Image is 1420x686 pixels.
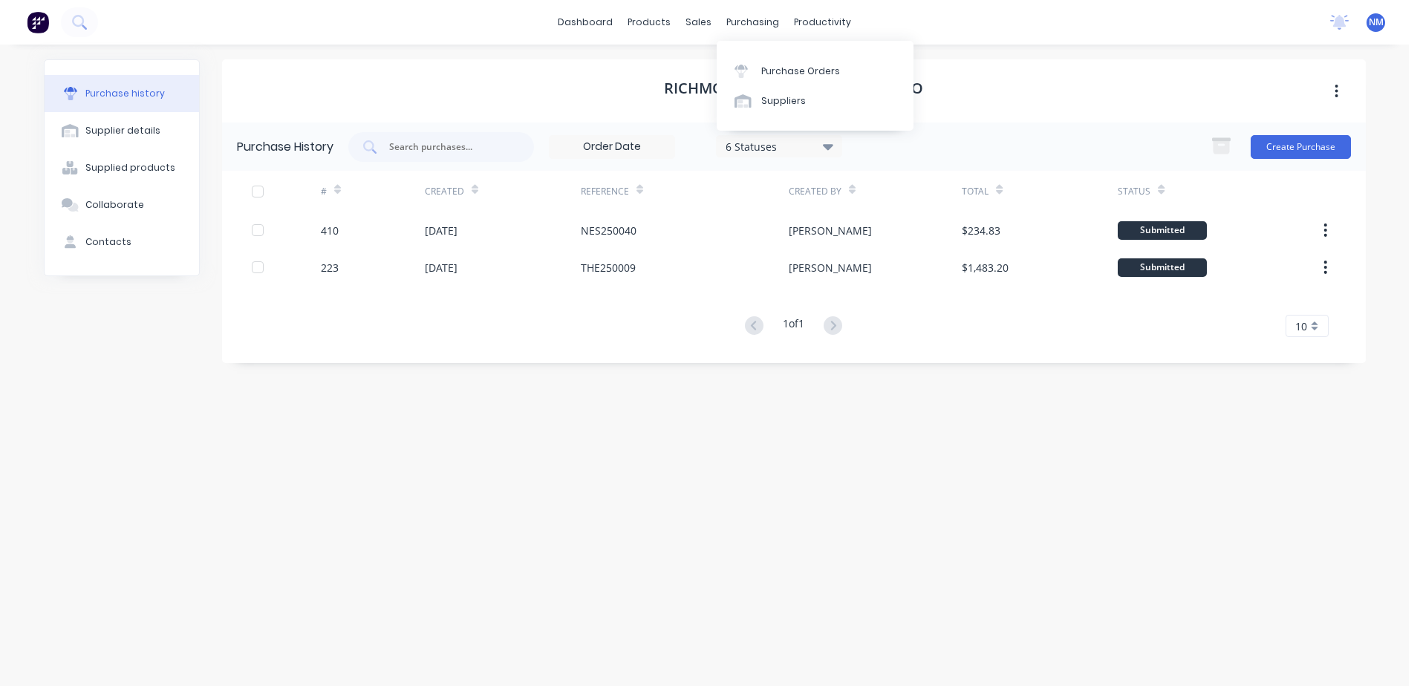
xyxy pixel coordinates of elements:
div: Purchase Orders [761,65,840,78]
input: Order Date [550,136,674,158]
div: Created By [789,185,841,198]
div: Purchase History [237,138,333,156]
div: $234.83 [962,223,1000,238]
div: sales [678,11,719,33]
div: productivity [786,11,859,33]
div: $1,483.20 [962,260,1009,275]
div: Reference [581,185,629,198]
div: [PERSON_NAME] [789,260,872,275]
button: Supplied products [45,149,199,186]
div: [PERSON_NAME] [789,223,872,238]
div: Submitted [1118,258,1207,277]
div: Supplied products [85,161,175,174]
div: Submitted [1118,221,1207,240]
button: Collaborate [45,186,199,223]
div: Purchase history [85,87,165,100]
span: 10 [1295,318,1307,334]
div: 1 of 1 [783,316,804,337]
div: 6 Statuses [726,138,832,154]
div: [DATE] [425,260,457,275]
div: THE250009 [581,260,636,275]
h1: Richmond Wheel and Castor Co [664,79,923,97]
a: Suppliers [717,86,913,116]
div: purchasing [719,11,786,33]
div: products [620,11,678,33]
button: Purchase history [45,75,199,112]
div: Contacts [85,235,131,249]
a: dashboard [550,11,620,33]
button: Supplier details [45,112,199,149]
div: Total [962,185,989,198]
div: Collaborate [85,198,144,212]
div: Supplier details [85,124,160,137]
input: Search purchases... [388,140,511,154]
button: Create Purchase [1251,135,1351,159]
img: Factory [27,11,49,33]
div: [DATE] [425,223,457,238]
div: Created [425,185,464,198]
span: NM [1369,16,1384,29]
button: Contacts [45,223,199,261]
div: NES250040 [581,223,636,238]
a: Purchase Orders [717,56,913,85]
div: 410 [321,223,339,238]
div: 223 [321,260,339,275]
div: # [321,185,327,198]
div: Suppliers [761,94,806,108]
div: Status [1118,185,1150,198]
